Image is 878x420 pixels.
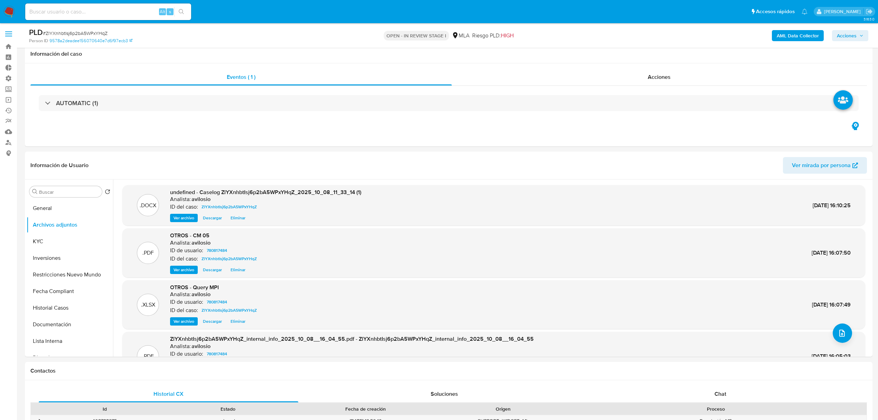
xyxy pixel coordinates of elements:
[32,189,38,194] button: Buscar
[446,405,560,412] div: Origen
[192,196,211,203] h6: avilosio
[207,298,227,306] span: 780817484
[207,350,227,358] span: 780817484
[30,51,867,57] h1: Información del caso
[199,317,225,326] button: Descargar
[170,350,203,357] p: ID de usuario:
[170,317,198,326] button: Ver archivo
[231,214,245,221] span: Eliminar
[472,32,514,39] span: Riesgo PLD:
[153,390,184,398] span: Historial CX
[27,333,113,349] button: Lista Interna
[452,32,469,39] div: MLA
[202,306,257,314] span: ZlYXnhbtIsj6p2bA5WPxYHqZ
[25,7,191,16] input: Buscar usuario o caso...
[384,31,449,40] p: OPEN - IN REVIEW STAGE I
[837,30,857,41] span: Acciones
[170,239,191,246] p: Analista:
[203,266,222,273] span: Descargar
[777,30,819,41] b: AML Data Collector
[203,318,222,325] span: Descargar
[141,301,155,309] p: .XLSX
[192,291,211,298] h6: avilosio
[142,249,154,257] p: .PDF
[648,73,671,81] span: Acciones
[56,99,98,107] h3: AUTOMATIC (1)
[295,405,437,412] div: Fecha de creación
[174,266,194,273] span: Ver archivo
[27,349,113,366] button: Direcciones
[160,8,165,15] span: Alt
[199,214,225,222] button: Descargar
[174,318,194,325] span: Ver archivo
[203,214,222,221] span: Descargar
[231,266,245,273] span: Eliminar
[27,266,113,283] button: Restricciones Nuevo Mundo
[170,299,203,305] p: ID de usuario:
[714,390,726,398] span: Chat
[49,38,132,44] a: 9578a2deadee156070640e7d6f97ecb3
[199,306,260,314] a: ZlYXnhbtIsj6p2bA5WPxYHqZ
[27,200,113,217] button: General
[170,247,203,254] p: ID de usuario:
[866,8,873,15] a: Salir
[170,214,198,222] button: Ver archivo
[833,323,852,343] button: upload-file
[27,300,113,316] button: Historial Casos
[792,157,851,174] span: Ver mirada por persona
[170,343,191,350] p: Analista:
[171,405,285,412] div: Estado
[27,283,113,300] button: Fecha Compliant
[227,266,249,274] button: Eliminar
[501,31,514,39] span: HIGH
[802,9,807,15] a: Notificaciones
[227,214,249,222] button: Eliminar
[772,30,824,41] button: AML Data Collector
[174,214,194,221] span: Ver archivo
[231,318,245,325] span: Eliminar
[43,30,108,37] span: # ZlYXnhbtIsj6p2bA5WPxYHqZ
[170,231,209,239] span: OTROS - CM 05
[227,317,249,326] button: Eliminar
[192,239,211,246] h6: avilosio
[170,188,361,196] span: undefined - Caselog ZlYXnhbtIsj6p2bA5WPxYHqZ_2025_10_08_11_33_14 (1)
[170,307,198,314] p: ID del caso:
[431,390,458,398] span: Soluciones
[169,8,171,15] span: s
[756,8,795,15] span: Accesos rápidos
[39,95,859,111] div: AUTOMATIC (1)
[170,266,198,274] button: Ver archivo
[824,8,863,15] p: andres.vilosio@mercadolibre.com
[27,250,113,266] button: Inversiones
[204,246,230,255] a: 780817484
[199,255,260,263] a: ZlYXnhbtIsj6p2bA5WPxYHqZ
[570,405,862,412] div: Proceso
[170,291,191,298] p: Analista:
[227,73,255,81] span: Eventos ( 1 )
[783,157,867,174] button: Ver mirada por persona
[29,38,48,44] b: Person ID
[199,203,260,211] a: ZlYXnhbtIsj6p2bA5WPxYHqZ
[170,203,198,210] p: ID del caso:
[812,352,851,360] span: [DATE] 16:05:03
[174,7,188,17] button: search-icon
[192,343,211,350] h6: avilosio
[202,203,257,211] span: ZlYXnhbtIsj6p2bA5WPxYHqZ
[170,283,219,291] span: OTROS - Query MPI
[204,298,230,306] a: 780817484
[27,233,113,250] button: KYC
[199,266,225,274] button: Descargar
[105,189,110,197] button: Volver al orden por defecto
[140,202,156,209] p: .DOCX
[48,405,161,412] div: Id
[813,201,851,209] span: [DATE] 16:10:25
[27,316,113,333] button: Documentación
[142,353,154,360] p: .PDF
[29,27,43,38] b: PLD
[30,367,867,374] h1: Contactos
[170,196,191,203] p: Analista:
[30,162,88,169] h1: Información de Usuario
[39,189,99,195] input: Buscar
[27,217,113,233] button: Archivos adjuntos
[812,301,851,309] span: [DATE] 16:07:49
